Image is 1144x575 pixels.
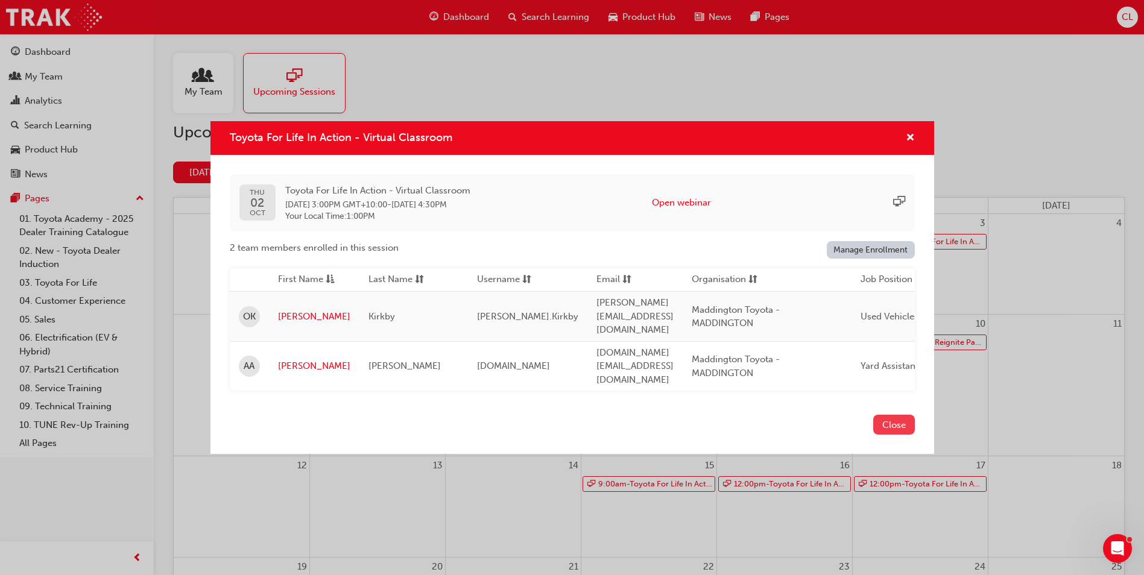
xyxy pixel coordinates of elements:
span: sorting-icon [622,272,631,287]
span: Your Local Time : 1:00PM [285,211,470,222]
span: Maddington Toyota - MADDINGTON [692,304,780,329]
span: sorting-icon [748,272,757,287]
button: Emailsorting-icon [596,272,663,287]
span: Job Position [861,272,912,287]
button: First Nameasc-icon [278,272,344,287]
span: asc-icon [326,272,335,287]
a: Manage Enrollment [827,241,915,259]
span: Toyota For Life In Action - Virtual Classroom [230,131,452,144]
span: [DOMAIN_NAME] [477,360,550,371]
span: Kirkby [368,311,395,322]
span: [DOMAIN_NAME][EMAIL_ADDRESS][DOMAIN_NAME] [596,347,674,385]
span: First Name [278,272,323,287]
span: [PERSON_NAME][EMAIL_ADDRESS][DOMAIN_NAME] [596,297,674,335]
div: Toyota For Life In Action - Virtual Classroom [210,121,934,454]
a: [PERSON_NAME] [278,359,350,373]
iframe: Intercom live chat [1103,534,1132,563]
span: Used Vehicles Sales Consultant [861,311,990,322]
span: Organisation [692,272,746,287]
span: Toyota For Life In Action - Virtual Classroom [285,184,470,198]
div: - [285,184,470,222]
span: THU [250,189,265,196]
span: AA [244,359,254,373]
span: Email [596,272,620,287]
span: sessionType_ONLINE_URL-icon [893,196,905,210]
span: OCT [250,209,265,217]
button: Organisationsorting-icon [692,272,758,287]
a: [PERSON_NAME] [278,310,350,324]
button: Close [873,415,915,435]
span: [PERSON_NAME].Kirkby [477,311,578,322]
span: OK [243,310,256,324]
span: Maddington Toyota - MADDINGTON [692,354,780,379]
button: Usernamesorting-icon [477,272,543,287]
button: cross-icon [906,131,915,146]
button: Open webinar [652,196,711,210]
span: 02 Oct 2025 3:00PM GMT+10:00 [285,200,387,210]
span: [PERSON_NAME] [368,360,441,371]
span: 02 Oct 2025 4:30PM [391,200,447,210]
span: sorting-icon [522,272,531,287]
span: Username [477,272,520,287]
span: Last Name [368,272,412,287]
span: cross-icon [906,133,915,144]
span: sorting-icon [415,272,424,287]
span: 02 [250,196,265,209]
span: Yard Assistant [861,360,918,371]
button: Last Namesorting-icon [368,272,435,287]
span: 2 team members enrolled in this session [230,241,399,255]
button: Job Positionsorting-icon [861,272,927,287]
